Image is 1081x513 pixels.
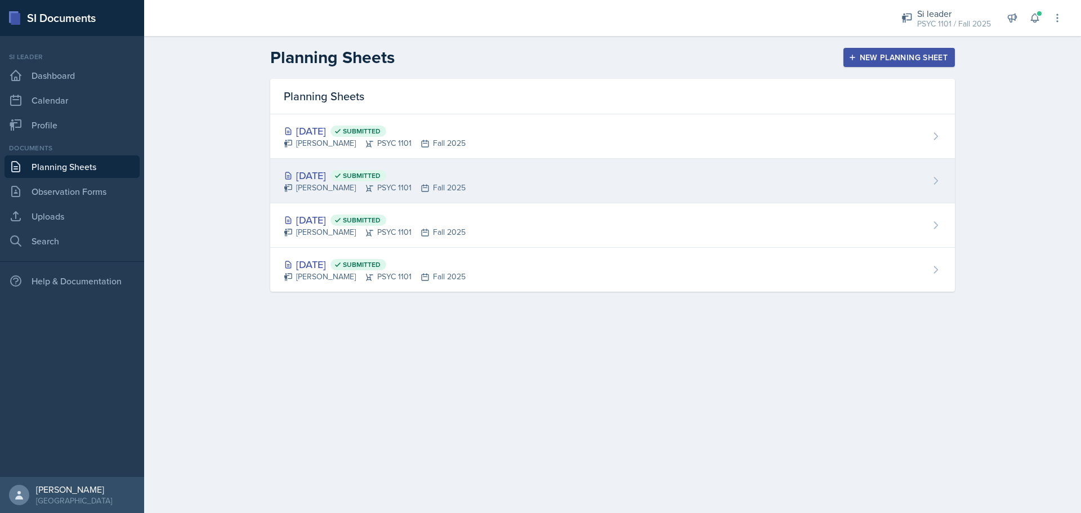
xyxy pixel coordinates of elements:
[270,79,955,114] div: Planning Sheets
[270,47,395,68] h2: Planning Sheets
[851,53,948,62] div: New Planning Sheet
[284,182,466,194] div: [PERSON_NAME] PSYC 1101 Fall 2025
[5,155,140,178] a: Planning Sheets
[36,484,112,495] div: [PERSON_NAME]
[270,159,955,203] a: [DATE] Submitted [PERSON_NAME]PSYC 1101Fall 2025
[284,123,466,139] div: [DATE]
[270,248,955,292] a: [DATE] Submitted [PERSON_NAME]PSYC 1101Fall 2025
[284,271,466,283] div: [PERSON_NAME] PSYC 1101 Fall 2025
[843,48,955,67] button: New Planning Sheet
[917,7,991,20] div: Si leader
[284,137,466,149] div: [PERSON_NAME] PSYC 1101 Fall 2025
[343,260,381,269] span: Submitted
[270,114,955,159] a: [DATE] Submitted [PERSON_NAME]PSYC 1101Fall 2025
[917,18,991,30] div: PSYC 1101 / Fall 2025
[5,230,140,252] a: Search
[284,257,466,272] div: [DATE]
[343,127,381,136] span: Submitted
[343,216,381,225] span: Submitted
[284,212,466,227] div: [DATE]
[5,52,140,62] div: Si leader
[5,114,140,136] a: Profile
[5,89,140,111] a: Calendar
[284,168,466,183] div: [DATE]
[5,270,140,292] div: Help & Documentation
[284,226,466,238] div: [PERSON_NAME] PSYC 1101 Fall 2025
[343,171,381,180] span: Submitted
[5,180,140,203] a: Observation Forms
[5,205,140,227] a: Uploads
[270,203,955,248] a: [DATE] Submitted [PERSON_NAME]PSYC 1101Fall 2025
[5,143,140,153] div: Documents
[5,64,140,87] a: Dashboard
[36,495,112,506] div: [GEOGRAPHIC_DATA]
